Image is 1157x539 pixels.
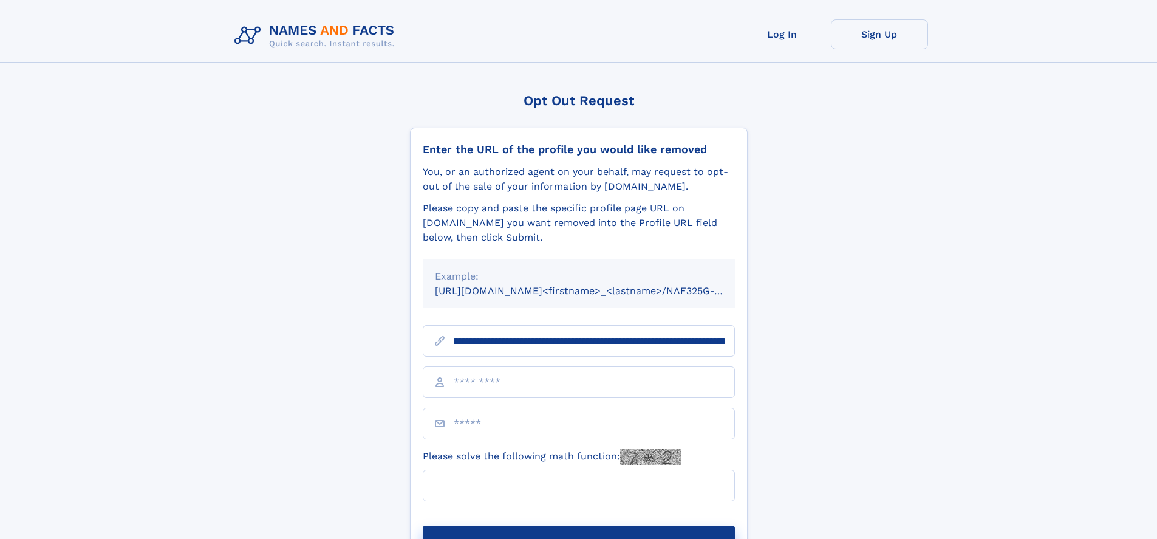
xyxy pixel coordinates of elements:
[423,449,681,465] label: Please solve the following math function:
[423,201,735,245] div: Please copy and paste the specific profile page URL on [DOMAIN_NAME] you want removed into the Pr...
[410,93,748,108] div: Opt Out Request
[831,19,928,49] a: Sign Up
[230,19,404,52] img: Logo Names and Facts
[435,285,758,297] small: [URL][DOMAIN_NAME]<firstname>_<lastname>/NAF325G-xxxxxxxx
[734,19,831,49] a: Log In
[435,269,723,284] div: Example:
[423,165,735,194] div: You, or an authorized agent on your behalf, may request to opt-out of the sale of your informatio...
[423,143,735,156] div: Enter the URL of the profile you would like removed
